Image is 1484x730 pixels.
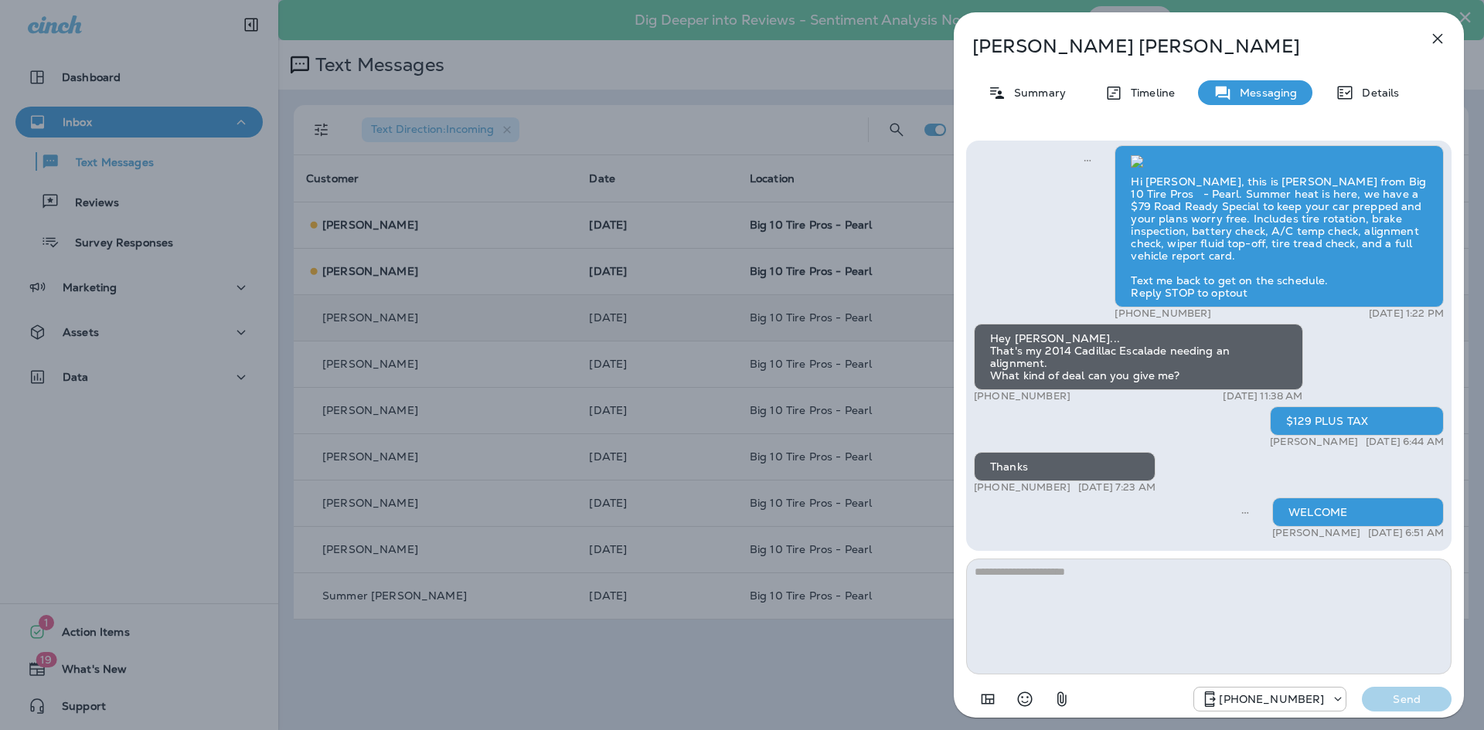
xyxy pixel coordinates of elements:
[1272,527,1360,539] p: [PERSON_NAME]
[1232,87,1297,99] p: Messaging
[1078,481,1156,494] p: [DATE] 7:23 AM
[972,36,1394,57] p: [PERSON_NAME] [PERSON_NAME]
[974,324,1303,390] div: Hey [PERSON_NAME]... That's my 2014 Cadillac Escalade needing an alignment. What kind of deal can...
[1272,497,1444,527] div: WELCOME
[1084,152,1091,166] span: Sent
[1131,155,1143,168] img: twilio-download
[974,481,1070,494] p: [PHONE_NUMBER]
[972,684,1003,715] button: Add in a premade template
[1223,390,1302,402] p: [DATE] 11:38 AM
[1194,690,1346,708] div: +1 (601) 647-4599
[1006,87,1066,99] p: Summary
[1369,307,1444,320] p: [DATE] 1:22 PM
[974,452,1156,481] div: Thanks
[1219,693,1324,705] p: [PHONE_NUMBER]
[974,390,1070,402] p: [PHONE_NUMBER]
[1270,406,1444,436] div: $129 PLUS TAX
[1366,436,1444,448] p: [DATE] 6:44 AM
[1123,87,1175,99] p: Timeline
[1115,145,1444,307] div: Hi [PERSON_NAME], this is [PERSON_NAME] from Big 10 Tire Pros - Pearl. Summer heat is here, we ha...
[1354,87,1399,99] p: Details
[1241,504,1249,518] span: Sent
[1270,436,1358,448] p: [PERSON_NAME]
[1009,684,1040,715] button: Select an emoji
[1115,307,1211,320] p: [PHONE_NUMBER]
[1368,527,1444,539] p: [DATE] 6:51 AM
